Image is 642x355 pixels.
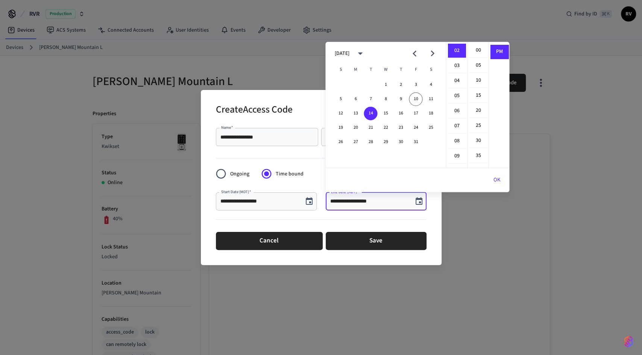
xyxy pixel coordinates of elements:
li: AM [490,30,508,44]
li: 5 hours [448,89,466,103]
button: 19 [334,121,347,134]
button: 28 [364,135,377,149]
button: Previous month [406,45,423,62]
li: 10 hours [448,164,466,178]
button: OK [484,171,509,189]
li: 4 hours [448,74,466,88]
li: 6 hours [448,104,466,118]
button: 30 [394,135,407,149]
li: 1 hours [448,29,466,43]
span: Monday [349,62,362,77]
button: 15 [379,107,392,120]
button: Choose date, selected date is Oct 14, 2025 [411,194,426,209]
label: End Date (MDT) [331,189,359,195]
button: 16 [394,107,407,120]
h2: Create Access Code [216,99,293,122]
button: Next month [423,45,441,62]
div: [DATE] [334,50,349,58]
li: 20 minutes [469,104,487,118]
button: 11 [424,92,437,106]
li: 0 minutes [469,43,487,58]
button: 14 [364,107,377,120]
button: 24 [409,121,422,134]
img: SeamLogoGradient.69752ec5.svg [624,335,633,347]
li: 3 hours [448,59,466,73]
button: 29 [379,135,392,149]
button: 21 [364,121,377,134]
button: 18 [424,107,437,120]
button: 2 [394,78,407,91]
ul: Select hours [446,42,467,168]
li: 30 minutes [469,134,487,148]
li: 35 minutes [469,149,487,163]
button: 8 [379,92,392,106]
button: 13 [349,107,362,120]
button: 6 [349,92,362,106]
label: Name [221,125,233,130]
button: 7 [364,92,377,106]
button: 9 [394,92,407,106]
button: 22 [379,121,392,134]
ul: Select minutes [467,42,488,168]
button: Cancel [216,232,323,250]
span: Thursday [394,62,407,77]
button: calendar view is open, switch to year view [351,45,369,62]
li: 2 hours [448,44,466,58]
button: Save [326,232,426,250]
button: 3 [409,78,422,91]
li: 15 minutes [469,88,487,103]
button: 10 [409,92,422,106]
span: Tuesday [364,62,377,77]
button: 23 [394,121,407,134]
button: 25 [424,121,437,134]
li: 5 minutes [469,58,487,73]
span: Wednesday [379,62,392,77]
ul: Select meridiem [488,42,509,168]
button: 5 [334,92,347,106]
button: 20 [349,121,362,134]
button: Choose date, selected date is Oct 10, 2025 [302,194,317,209]
span: Ongoing [230,170,249,178]
span: Friday [409,62,422,77]
span: Saturday [424,62,437,77]
button: 12 [334,107,347,120]
li: 25 minutes [469,119,487,133]
span: Sunday [334,62,347,77]
li: 8 hours [448,134,466,148]
li: 10 minutes [469,73,487,88]
button: 17 [409,107,422,120]
li: PM [490,45,508,59]
button: 26 [334,135,347,149]
button: 27 [349,135,362,149]
span: Time bound [276,170,304,178]
li: 7 hours [448,119,466,133]
label: Start Date (MDT) [221,189,251,195]
button: 1 [379,78,392,91]
button: 4 [424,78,437,91]
button: 31 [409,135,422,149]
li: 40 minutes [469,164,487,178]
li: 9 hours [448,149,466,163]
